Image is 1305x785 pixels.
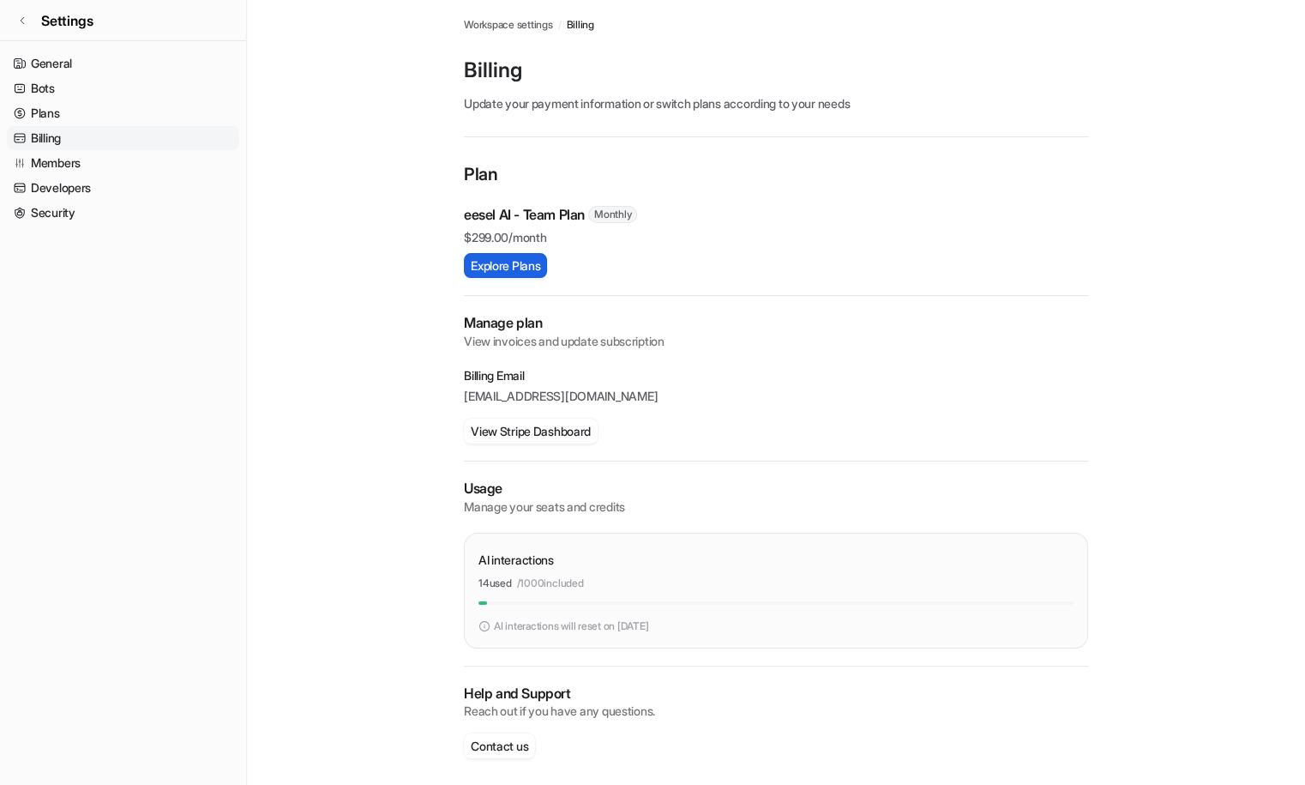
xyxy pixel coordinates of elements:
[464,684,1088,703] p: Help and Support
[464,734,535,758] button: Contact us
[7,101,239,125] a: Plans
[464,498,1088,516] p: Manage your seats and credits
[464,419,598,444] button: View Stripe Dashboard
[7,151,239,175] a: Members
[464,313,1088,333] h2: Manage plan
[464,367,1088,384] p: Billing Email
[464,333,1088,350] p: View invoices and update subscription
[478,551,554,569] p: AI interactions
[464,479,1088,498] p: Usage
[7,51,239,75] a: General
[464,17,553,33] a: Workspace settings
[464,228,1088,246] p: $ 299.00/month
[494,619,648,634] p: AI interactions will reset on [DATE]
[7,76,239,100] a: Bots
[464,388,1088,405] p: [EMAIL_ADDRESS][DOMAIN_NAME]
[41,10,93,31] span: Settings
[464,57,1088,84] p: Billing
[464,161,1088,190] p: Plan
[478,576,512,591] p: 14 used
[464,94,1088,112] p: Update your payment information or switch plans according to your needs
[464,703,1088,720] p: Reach out if you have any questions.
[464,253,547,278] button: Explore Plans
[7,201,239,225] a: Security
[7,126,239,150] a: Billing
[7,176,239,200] a: Developers
[588,206,637,223] span: Monthly
[566,17,593,33] a: Billing
[517,576,584,591] p: / 1000 included
[464,204,585,225] p: eesel AI - Team Plan
[558,17,562,33] span: /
